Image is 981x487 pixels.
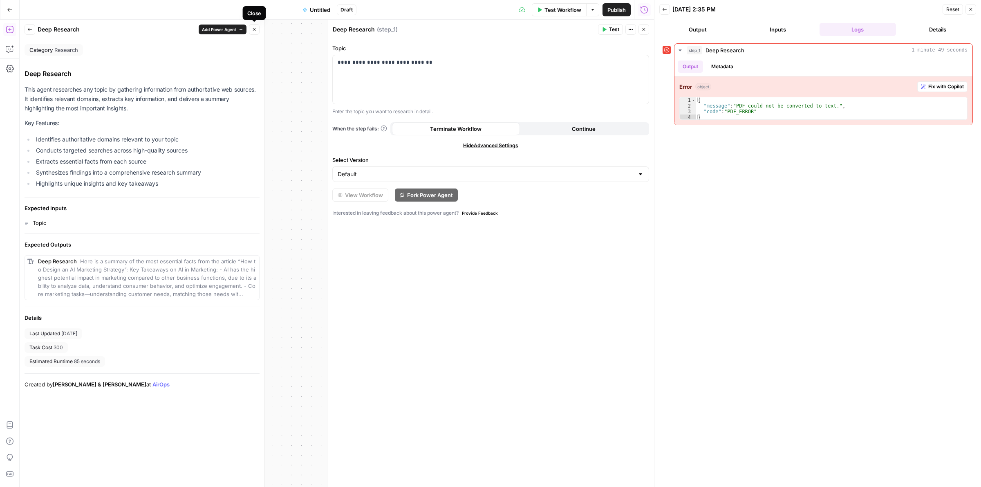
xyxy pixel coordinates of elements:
label: Topic [332,44,649,52]
label: Select Version [332,156,649,164]
div: Deep Research [25,69,260,79]
span: Category [29,46,53,54]
button: Logs [820,23,896,36]
span: Reset [946,6,959,13]
span: Deep Research [38,258,77,265]
button: Test [598,24,623,35]
div: 1 minute 49 seconds [674,57,972,125]
span: object [695,83,711,90]
button: Fix with Copilot [917,81,968,92]
button: Provide Feedback [459,208,501,218]
div: Interested in leaving feedback about this power agent? [332,208,649,218]
button: 1 minute 49 seconds [674,44,972,57]
button: Reset [943,4,963,15]
span: Here is a summary of the most essential facts from the article “How to Design an AI Marketing Str... [38,258,256,297]
span: 300 [54,344,63,351]
div: 2 [680,103,696,109]
span: View Workflow [345,191,383,199]
span: Fork Power Agent [407,191,453,199]
a: When the step fails: [332,125,387,132]
span: Task Cost [29,344,52,351]
button: Output [678,61,703,73]
div: 1 [680,97,696,103]
span: Provide Feedback [462,210,498,216]
textarea: Deep Research [333,25,375,34]
div: Expected Outputs [25,240,260,249]
button: Details [899,23,976,36]
p: Key Features: [25,119,260,128]
div: Details [25,314,260,322]
span: Hide Advanced Settings [463,142,518,149]
button: Fork Power Agent [395,189,458,202]
div: Topic [33,219,46,227]
div: Created by at [25,380,260,388]
div: 4 [680,114,696,120]
span: 85 seconds [74,358,100,365]
li: Highlights unique insights and key takeaways [34,180,260,188]
button: Inputs [739,23,816,36]
span: ( step_1 ) [377,25,398,34]
li: Synthesizes findings into a comprehensive research summary [34,168,260,177]
button: Continue [520,122,648,135]
span: Test Workflow [544,6,581,14]
span: Publish [607,6,626,14]
button: Output [659,23,736,36]
li: Extracts essential facts from each source [34,157,260,166]
button: Untitled [298,3,335,16]
input: Default [338,170,634,178]
button: Publish [602,3,631,16]
div: Expected Inputs [25,204,260,212]
span: 1 minute 49 seconds [912,47,968,54]
span: [DATE] [61,330,77,337]
li: Conducts targeted searches across high-quality sources [34,146,260,155]
button: Metadata [706,61,738,73]
span: Estimated Runtime [29,358,73,365]
button: Add Power Agent [199,25,246,34]
span: Fix with Copilot [928,83,964,90]
span: Toggle code folding, rows 1 through 4 [691,97,696,103]
button: View Workflow [332,189,388,202]
li: Identifies authoritative domains relevant to your topic [34,135,260,144]
span: Terminate Workflow [430,125,482,133]
div: Close [247,9,261,17]
span: Last Updated [29,330,60,337]
span: Deep Research [706,46,744,54]
span: Untitled [310,6,330,14]
span: Research [54,46,78,54]
div: 3 [680,109,696,114]
span: Continue [572,125,596,133]
p: Enter the topic you want to research in detail. [332,108,649,116]
span: [PERSON_NAME] & [PERSON_NAME] [53,381,146,388]
span: step_1 [687,46,702,54]
span: Draft [340,6,353,13]
a: AirOps [152,381,170,388]
p: This agent researches any topic by gathering information from authoritative web sources. It ident... [25,85,260,113]
span: Test [609,26,619,33]
strong: Error [679,83,692,91]
span: Add Power Agent [202,26,236,33]
button: Test Workflow [532,3,586,16]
